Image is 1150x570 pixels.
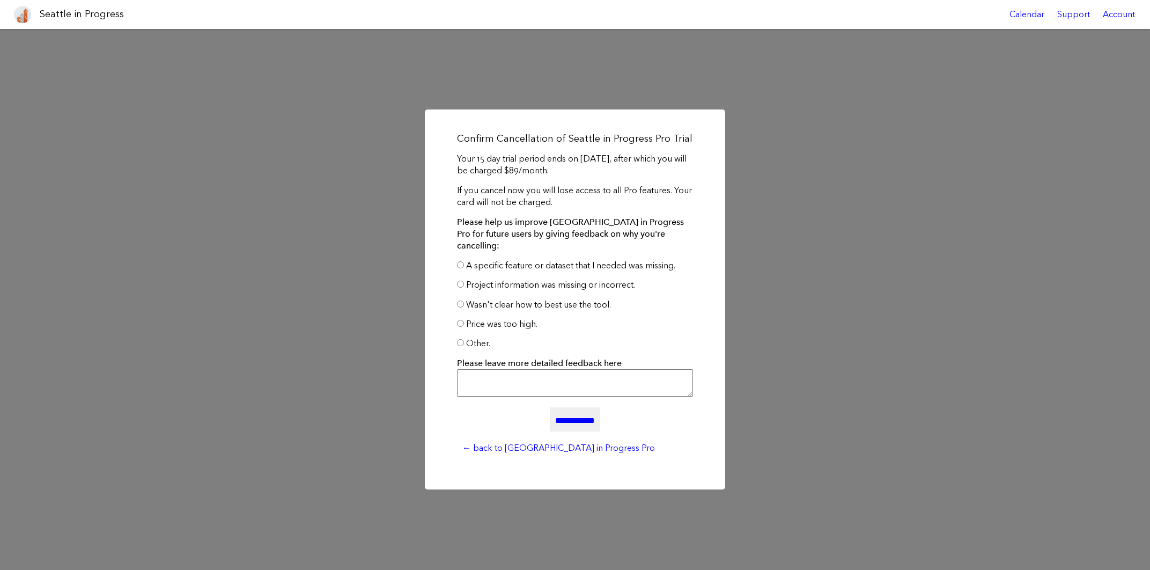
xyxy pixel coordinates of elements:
strong: Please help us improve [GEOGRAPHIC_DATA] in Progress Pro for future users by giving feedback on w... [457,217,684,251]
strong: Please leave more detailed feedback here [457,358,622,368]
label: A specific feature or dataset that I needed was missing. [466,260,675,271]
a: ← back to [GEOGRAPHIC_DATA] in Progress Pro [457,439,660,457]
label: Other. [466,338,490,348]
h1: Seattle in Progress [40,8,124,21]
p: Your 15 day trial period ends on [DATE], after which you will be charged $89/month. [457,153,693,177]
h2: Confirm Cancellation of Seattle in Progress Pro Trial [457,132,693,145]
p: If you cancel now you will lose access to all Pro features. Your card will not be charged. [457,185,693,209]
img: favicon-96x96.png [14,6,31,23]
label: Wasn't clear how to best use the tool. [466,299,611,310]
label: Price was too high. [466,319,537,329]
label: Project information was missing or incorrect. [466,280,635,290]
